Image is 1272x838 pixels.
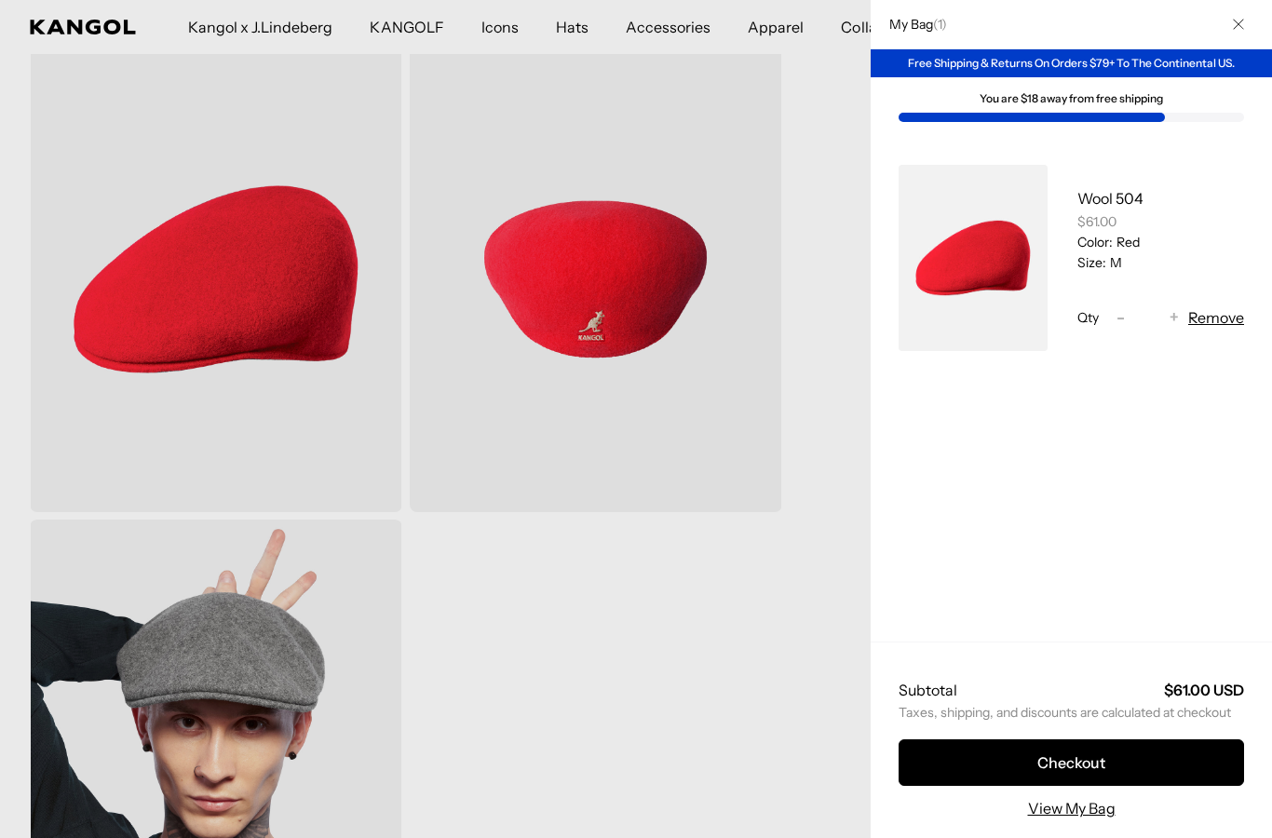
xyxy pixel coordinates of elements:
dt: Size: [1077,254,1106,271]
button: + [1160,306,1188,329]
strong: $61.00 USD [1164,681,1244,699]
div: Free Shipping & Returns On Orders $79+ To The Continental US. [871,49,1272,77]
span: Qty [1077,309,1099,326]
button: Remove Wool 504 - Red / M [1188,306,1244,329]
span: - [1116,305,1125,331]
div: You are $18 away from free shipping [899,92,1244,105]
span: 1 [938,16,941,33]
dt: Color: [1077,234,1113,250]
input: Quantity for Wool 504 [1134,306,1160,329]
div: $61.00 [1077,213,1244,230]
span: + [1170,305,1179,331]
dd: M [1106,254,1122,271]
button: - [1106,306,1134,329]
h2: Subtotal [899,680,957,700]
button: Checkout [899,739,1244,786]
a: Wool 504 [1077,189,1143,208]
a: View My Bag [1028,797,1116,819]
span: ( ) [933,16,947,33]
h2: My Bag [880,16,947,33]
dd: Red [1113,234,1140,250]
small: Taxes, shipping, and discounts are calculated at checkout [899,704,1244,721]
